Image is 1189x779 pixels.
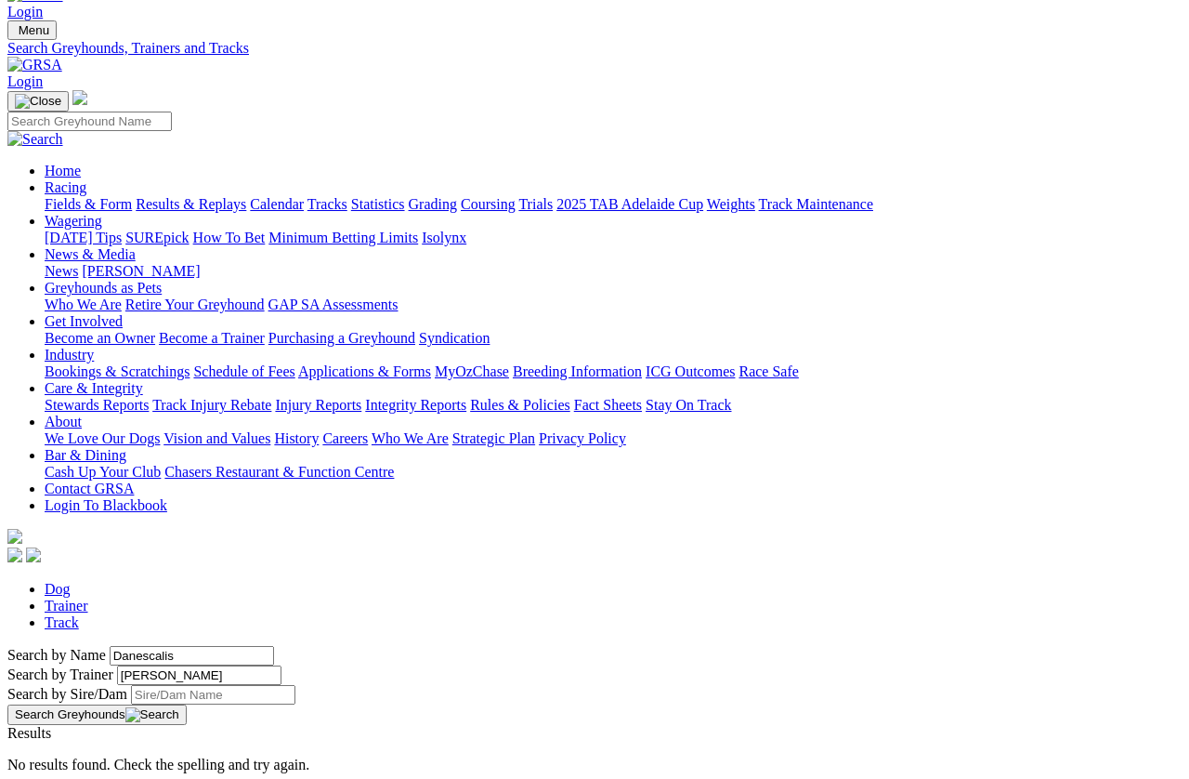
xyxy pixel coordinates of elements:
img: logo-grsa-white.png [72,90,87,105]
a: Bookings & Scratchings [45,363,189,379]
a: Stay On Track [646,397,731,413]
img: Close [15,94,61,109]
div: Industry [45,363,1182,380]
a: About [45,414,82,429]
span: Menu [19,23,49,37]
a: Become an Owner [45,330,155,346]
div: Get Involved [45,330,1182,347]
p: No results found. Check the spelling and try again. [7,757,1182,773]
a: GAP SA Assessments [268,297,399,312]
input: Search by Greyhound name [110,646,274,666]
label: Search by Sire/Dam [7,686,127,702]
a: Industry [45,347,94,363]
button: Search Greyhounds [7,705,187,725]
a: Integrity Reports [365,397,466,413]
a: Trials [518,196,553,212]
div: Care & Integrity [45,397,1182,414]
img: Search [125,707,179,722]
div: Results [7,725,1182,742]
a: Vision and Values [163,430,270,446]
a: Schedule of Fees [193,363,294,379]
a: Breeding Information [513,363,642,379]
a: Applications & Forms [298,363,431,379]
a: Coursing [461,196,516,212]
a: Minimum Betting Limits [268,230,418,245]
a: Calendar [250,196,304,212]
img: Search [7,131,63,148]
a: Bar & Dining [45,447,126,463]
a: Login [7,73,43,89]
input: Search by Trainer name [117,666,281,685]
a: Purchasing a Greyhound [268,330,415,346]
a: Fields & Form [45,196,132,212]
a: Track [45,614,79,630]
a: Track Injury Rebate [152,397,271,413]
a: Dog [45,581,71,597]
a: Results & Replays [136,196,246,212]
a: Retire Your Greyhound [125,297,265,312]
div: News & Media [45,263,1182,280]
input: Search by Sire/Dam name [131,685,295,705]
a: Statistics [351,196,405,212]
div: About [45,430,1182,447]
button: Toggle navigation [7,91,69,112]
a: Track Maintenance [759,196,873,212]
a: Tracks [307,196,347,212]
a: Who We Are [372,430,449,446]
a: Racing [45,179,86,195]
a: Fact Sheets [574,397,642,413]
a: Grading [409,196,457,212]
label: Search by Name [7,647,106,663]
a: Contact GRSA [45,481,134,496]
a: Cash Up Your Club [45,464,161,480]
a: Search Greyhounds, Trainers and Tracks [7,40,1182,57]
img: twitter.svg [26,548,41,562]
a: We Love Our Dogs [45,430,160,446]
a: History [274,430,319,446]
a: Care & Integrity [45,380,143,396]
img: logo-grsa-white.png [7,529,22,544]
a: Wagering [45,213,102,229]
label: Search by Trainer [7,667,113,682]
a: Isolynx [422,230,466,245]
a: Home [45,163,81,178]
a: Who We Are [45,297,122,312]
a: [PERSON_NAME] [82,263,200,279]
a: Privacy Policy [539,430,626,446]
a: News & Media [45,246,136,262]
a: Trainer [45,598,88,614]
a: SUREpick [125,230,189,245]
div: Racing [45,196,1182,213]
img: GRSA [7,57,62,73]
img: facebook.svg [7,548,22,562]
a: Strategic Plan [452,430,535,446]
a: Become a Trainer [159,330,265,346]
a: Weights [707,196,755,212]
a: ICG Outcomes [646,363,735,379]
a: Chasers Restaurant & Function Centre [164,464,394,480]
a: News [45,263,78,279]
a: Syndication [419,330,490,346]
a: How To Bet [193,230,266,245]
a: Login To Blackbook [45,497,167,513]
a: Injury Reports [275,397,361,413]
a: Stewards Reports [45,397,149,413]
input: Search [7,112,172,131]
a: Careers [322,430,368,446]
div: Bar & Dining [45,464,1182,481]
div: Greyhounds as Pets [45,297,1182,313]
a: [DATE] Tips [45,230,122,245]
a: Greyhounds as Pets [45,280,162,296]
a: Race Safe [738,363,798,379]
div: Wagering [45,230,1182,246]
a: 2025 TAB Adelaide Cup [556,196,703,212]
a: Rules & Policies [470,397,570,413]
button: Toggle navigation [7,20,57,40]
a: Get Involved [45,313,123,329]
a: Login [7,4,43,20]
a: MyOzChase [435,363,509,379]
